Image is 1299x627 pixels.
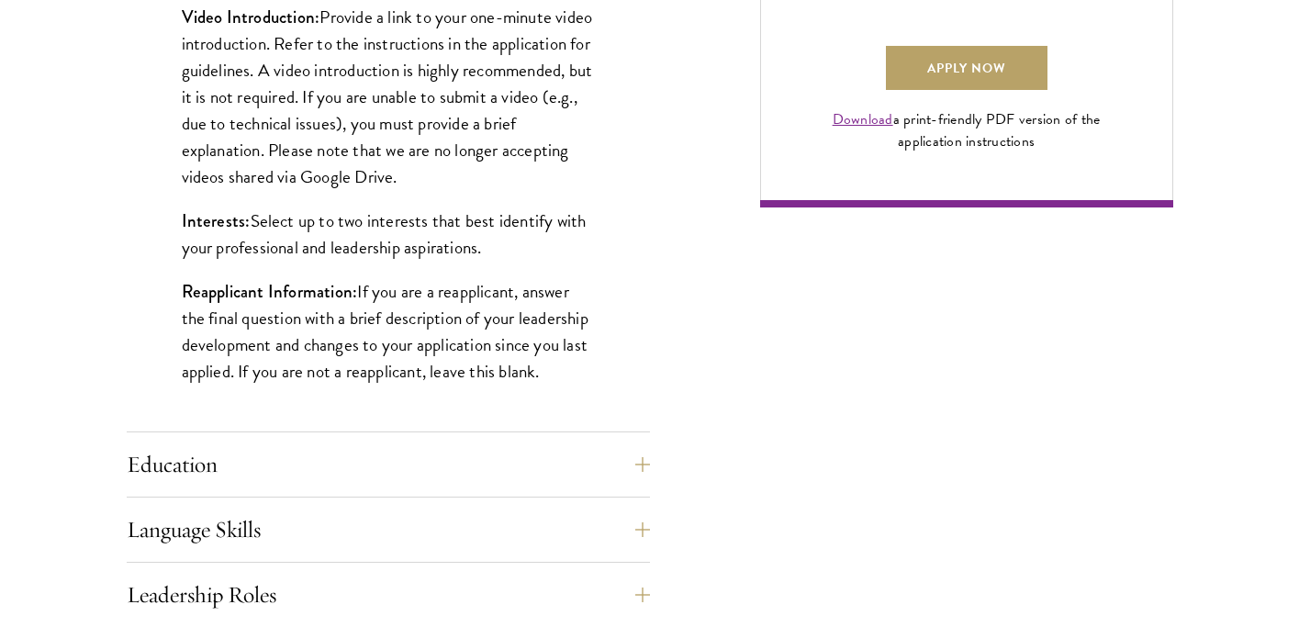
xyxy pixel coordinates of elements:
p: If you are a reapplicant, answer the final question with a brief description of your leadership d... [182,278,595,385]
strong: Video Introduction: [182,5,320,29]
strong: Reapplicant Information: [182,279,358,304]
p: Provide a link to your one-minute video introduction. Refer to the instructions in the applicatio... [182,4,595,190]
div: a print-friendly PDF version of the application instructions [812,108,1122,152]
strong: Interests: [182,208,251,233]
p: Select up to two interests that best identify with your professional and leadership aspirations. [182,207,595,261]
button: Language Skills [127,508,650,552]
a: Apply Now [886,46,1047,90]
button: Leadership Roles [127,573,650,617]
a: Download [833,108,893,130]
button: Education [127,442,650,487]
